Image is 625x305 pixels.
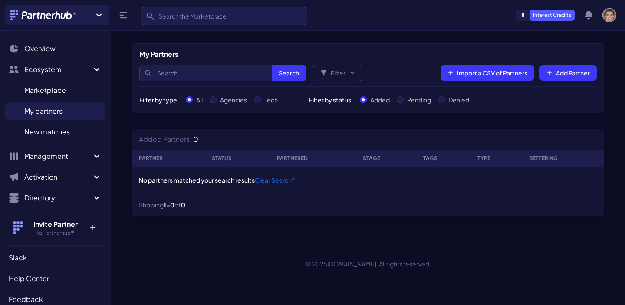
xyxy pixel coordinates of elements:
[139,134,192,144] span: Added Partners:
[132,167,604,193] th: No partners matched your search results
[309,95,353,104] div: Filter by status:
[356,150,416,167] th: Stage
[27,230,83,236] h5: to Partnerhub®
[539,65,597,81] button: Add Partner
[10,10,77,20] img: Partnerhub® Logo
[24,85,66,95] span: Marketplace
[24,172,92,182] span: Activation
[264,95,278,104] label: Tech
[132,193,604,216] nav: Table navigation
[441,65,534,81] a: Import a CSV of Partners
[470,150,522,167] th: Type
[24,106,62,116] span: My partners
[24,151,92,161] span: Management
[24,43,56,54] span: Overview
[5,102,105,120] a: My partners
[272,65,306,81] button: Search
[5,270,105,287] a: Help Center
[139,65,306,81] input: Search...
[5,148,105,165] button: Management
[602,8,616,22] img: user photo
[5,40,105,57] a: Overview
[83,219,102,233] p: +
[5,168,105,186] button: Activation
[139,95,179,104] div: Filter by type:
[530,10,575,21] p: Interest Credits
[205,150,270,167] th: Status
[9,253,27,263] span: Slack
[270,150,356,167] th: Partnered
[407,95,431,104] label: Pending
[24,64,92,75] span: Ecosystem
[24,127,70,137] span: New matches
[5,61,105,78] button: Ecosystem
[516,10,575,21] a: 8Interest Credits
[5,212,105,243] button: Invite Partner to Partnerhub® +
[139,200,185,209] span: Showing of
[5,189,105,207] button: Directory
[448,95,469,104] label: Denied
[132,150,205,167] th: Partner
[313,65,362,81] button: Filter
[5,249,105,266] a: Slack
[164,201,174,209] span: 1-0
[111,259,625,268] p: © 2025 . All rights reserved.
[196,95,203,104] label: All
[255,176,295,184] a: Clear Search?
[5,123,105,141] a: New matches
[181,201,185,209] span: 0
[522,150,604,167] th: Bettering
[416,150,470,167] th: Tags
[24,193,92,203] span: Directory
[5,82,105,99] a: Marketplace
[9,273,49,284] span: Help Center
[327,260,376,268] a: [DOMAIN_NAME]
[141,7,307,25] input: Search the Marketplace
[516,10,530,20] span: 8
[220,95,247,104] label: Agencies
[9,294,43,305] span: Feedback
[370,95,390,104] label: Added
[139,49,178,59] h5: My Partners
[193,134,198,144] span: 0
[27,219,83,230] h4: Invite Partner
